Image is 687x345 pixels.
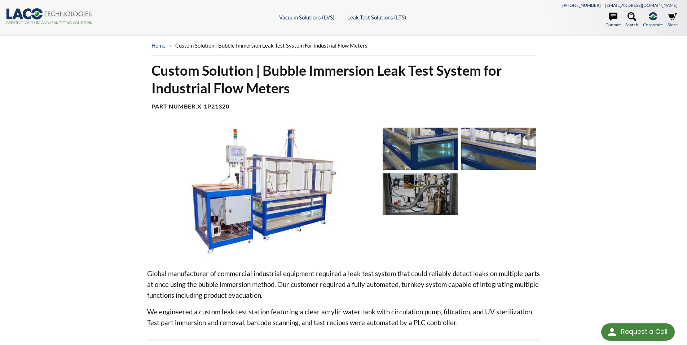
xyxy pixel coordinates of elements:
[461,128,536,169] img: Close up of Bubble immersion leak test system for industrial flow meters
[147,128,377,257] img: Bubble immersion leak test system for industrial flow meters
[197,103,229,110] b: X-1P21320
[601,323,675,341] div: Request a Call
[383,173,458,215] img: Electronics for bubble immersion leak test system for industrial flow meters
[643,21,663,28] span: Corporate
[668,12,678,28] a: Store
[383,128,458,169] img: Close up of frame on Bubble immersion leak test system for industrial flow meters
[279,14,335,21] a: Vacuum Solutions (LVS)
[606,326,618,338] img: round button
[147,306,540,328] p: We engineered a custom leak test station featuring a clear acrylic water tank with circulation pu...
[347,14,406,21] a: Leak Test Solutions (LTS)
[151,42,166,49] a: home
[605,3,678,8] a: [EMAIL_ADDRESS][DOMAIN_NAME]
[562,3,601,8] a: [PHONE_NUMBER]
[605,12,621,28] a: Contact
[621,323,668,340] div: Request a Call
[151,35,536,56] div: »
[175,42,367,49] span: Custom Solution | Bubble Immersion Leak Test System for Industrial Flow Meters
[151,103,536,110] h4: Part Number:
[625,12,638,28] a: Search
[151,62,536,97] h1: Custom Solution | Bubble Immersion Leak Test System for Industrial Flow Meters
[147,268,540,301] p: Global manufacturer of commercial industrial equipment required a leak test system that could rel...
